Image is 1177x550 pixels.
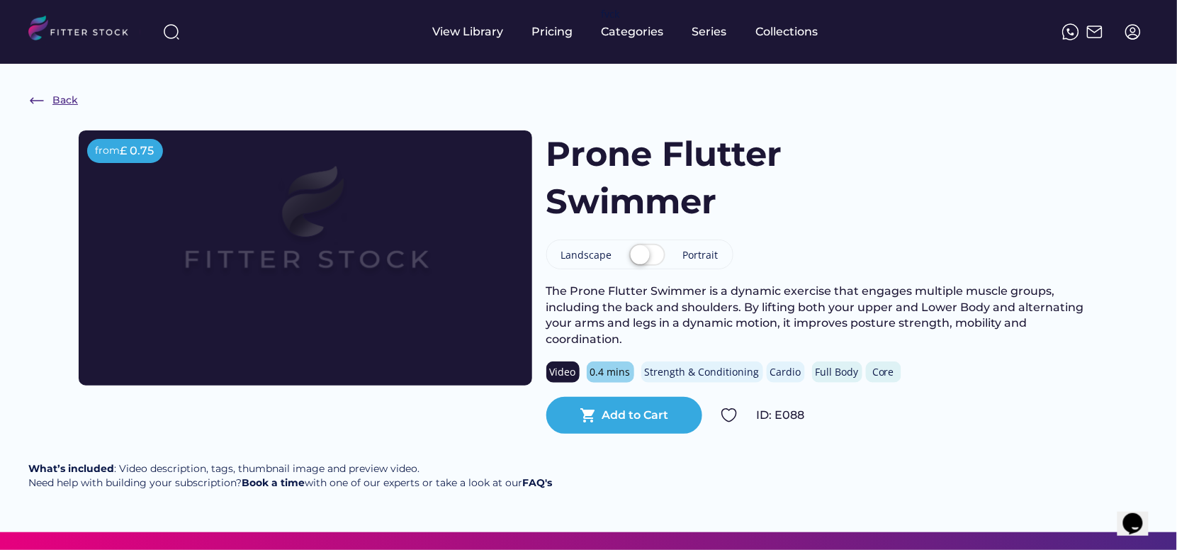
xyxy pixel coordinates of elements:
[1062,23,1079,40] img: meteor-icons_whatsapp%20%281%29.svg
[242,476,305,489] a: Book a time
[546,130,961,225] h1: Prone Flutter Swimmer
[433,24,504,40] div: View Library
[580,407,597,424] button: shopping_cart
[645,365,760,379] div: Strength & Conditioning
[546,284,1099,347] div: The Prone Flutter Swimmer is a dynamic exercise that engages multiple muscle groups, including th...
[770,365,801,379] div: Cardio
[1125,23,1142,40] img: profile-circle.svg
[28,16,140,45] img: LOGO.svg
[561,248,612,262] div: Landscape
[757,408,1099,423] div: ID: E088
[683,248,719,262] div: Portrait
[816,365,859,379] div: Full Body
[28,462,552,490] div: : Video description, tags, thumbnail image and preview video. Need help with building your subscr...
[96,144,120,158] div: from
[692,24,728,40] div: Series
[869,365,898,379] div: Core
[550,365,576,379] div: Video
[602,24,664,40] div: Categories
[590,365,631,379] div: 0.4 mins
[1086,23,1103,40] img: Frame%2051.svg
[163,23,180,40] img: search-normal%203.svg
[28,92,45,109] img: Frame%20%286%29.svg
[602,408,668,423] div: Add to Cart
[124,130,487,335] img: Frame%2079%20%281%29.svg
[756,24,818,40] div: Collections
[28,462,114,475] strong: What’s included
[522,476,552,489] a: FAQ's
[721,407,738,424] img: Group%201000002324.svg
[52,94,78,108] div: Back
[1117,493,1163,536] iframe: chat widget
[602,7,620,21] div: fvck
[120,143,154,159] div: £ 0.75
[532,24,573,40] div: Pricing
